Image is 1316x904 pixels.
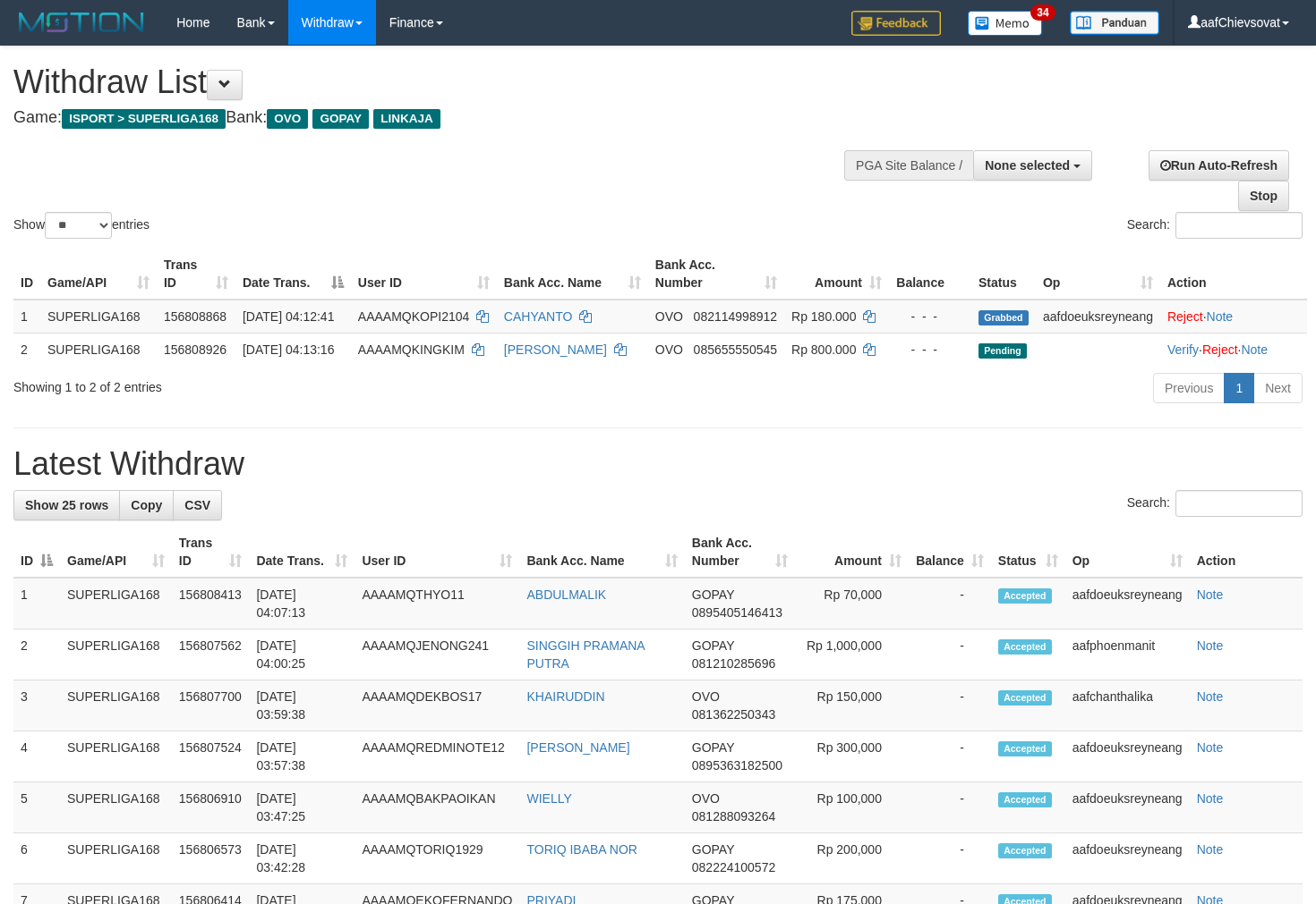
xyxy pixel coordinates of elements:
[172,782,250,833] td: 156806910
[25,498,108,512] span: Show 25 rows
[909,833,991,884] td: -
[1070,11,1159,35] img: panduan.png
[13,64,859,100] h1: Withdraw List
[998,792,1052,807] span: Accepted
[1065,680,1190,731] td: aafchanthalika
[1036,249,1160,300] th: Op: activate to sort column ascending
[909,527,991,578] th: Balance: activate to sort column ascending
[692,860,775,874] span: Copy 082224100572 to clipboard
[648,249,784,300] th: Bank Acc. Number: activate to sort column ascending
[694,342,777,357] span: Copy 085655550545 to clipboard
[249,680,355,731] td: [DATE] 03:59:38
[355,782,519,833] td: AAAAMQBAKPAOIKAN
[355,680,519,731] td: AAAAMQDEKBOS17
[358,342,465,357] span: AAAAMQKINGKIM
[519,527,684,578] th: Bank Acc. Name: activate to sort column ascending
[1238,181,1289,211] a: Stop
[60,527,172,578] th: Game/API: activate to sort column ascending
[795,527,909,578] th: Amount: activate to sort column ascending
[844,150,973,181] div: PGA Site Balance /
[526,842,637,857] a: TORIQ IBABA NOR
[13,371,535,396] div: Showing 1 to 2 of 2 entries
[889,249,971,300] th: Balance
[60,578,172,629] td: SUPERLIGA168
[526,689,604,704] a: KHAIRUDDIN
[497,249,648,300] th: Bank Acc. Name: activate to sort column ascending
[504,309,573,324] a: CAHYANTO
[173,490,222,520] a: CSV
[692,638,734,653] span: GOPAY
[172,680,250,731] td: 156807700
[13,212,150,239] label: Show entries
[998,741,1052,756] span: Accepted
[13,629,60,680] td: 2
[355,731,519,782] td: AAAAMQREDMINOTE12
[795,680,909,731] td: Rp 150,000
[1065,629,1190,680] td: aafphoenmanit
[998,690,1052,705] span: Accepted
[60,833,172,884] td: SUPERLIGA168
[1030,4,1055,21] span: 34
[1153,373,1225,403] a: Previous
[172,578,250,629] td: 156808413
[1160,333,1307,366] td: · ·
[978,310,1029,325] span: Grabbed
[13,249,40,300] th: ID
[909,629,991,680] td: -
[795,833,909,884] td: Rp 200,000
[164,309,226,324] span: 156808868
[692,587,734,602] span: GOPAY
[13,490,120,520] a: Show 25 rows
[243,309,334,324] span: [DATE] 04:12:41
[795,731,909,782] td: Rp 300,000
[60,629,172,680] td: SUPERLIGA168
[526,740,629,755] a: [PERSON_NAME]
[62,109,226,129] span: ISPORT > SUPERLIGA168
[164,342,226,357] span: 156808926
[1036,300,1160,334] td: aafdoeuksreyneang
[1207,309,1234,324] a: Note
[267,109,308,129] span: OVO
[1127,490,1303,517] label: Search:
[1065,578,1190,629] td: aafdoeuksreyneang
[692,689,720,704] span: OVO
[1175,490,1303,517] input: Search:
[526,791,571,806] a: WIELLY
[355,527,519,578] th: User ID: activate to sort column ascending
[909,782,991,833] td: -
[1197,689,1224,704] a: Note
[249,731,355,782] td: [DATE] 03:57:38
[13,680,60,731] td: 3
[692,605,782,620] span: Copy 0895405146413 to clipboard
[172,731,250,782] td: 156807524
[119,490,174,520] a: Copy
[1197,638,1224,653] a: Note
[978,343,1027,359] span: Pending
[526,587,606,602] a: ABDULMALIK
[249,527,355,578] th: Date Trans.: activate to sort column ascending
[1167,342,1199,357] a: Verify
[13,300,40,334] td: 1
[1175,212,1303,239] input: Search:
[1253,373,1303,403] a: Next
[157,249,235,300] th: Trans ID: activate to sort column ascending
[985,158,1070,173] span: None selected
[968,11,1043,36] img: Button%20Memo.svg
[1197,587,1224,602] a: Note
[1065,833,1190,884] td: aafdoeuksreyneang
[13,578,60,629] td: 1
[60,782,172,833] td: SUPERLIGA168
[243,342,334,357] span: [DATE] 04:13:16
[249,629,355,680] td: [DATE] 04:00:25
[40,300,157,334] td: SUPERLIGA168
[991,527,1065,578] th: Status: activate to sort column ascending
[692,809,775,824] span: Copy 081288093264 to clipboard
[13,527,60,578] th: ID: activate to sort column descending
[896,308,964,325] div: - - -
[358,309,470,324] span: AAAAMQKOPI2104
[172,833,250,884] td: 156806573
[1065,782,1190,833] td: aafdoeuksreyneang
[1065,527,1190,578] th: Op: activate to sort column ascending
[655,309,683,324] span: OVO
[685,527,795,578] th: Bank Acc. Number: activate to sort column ascending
